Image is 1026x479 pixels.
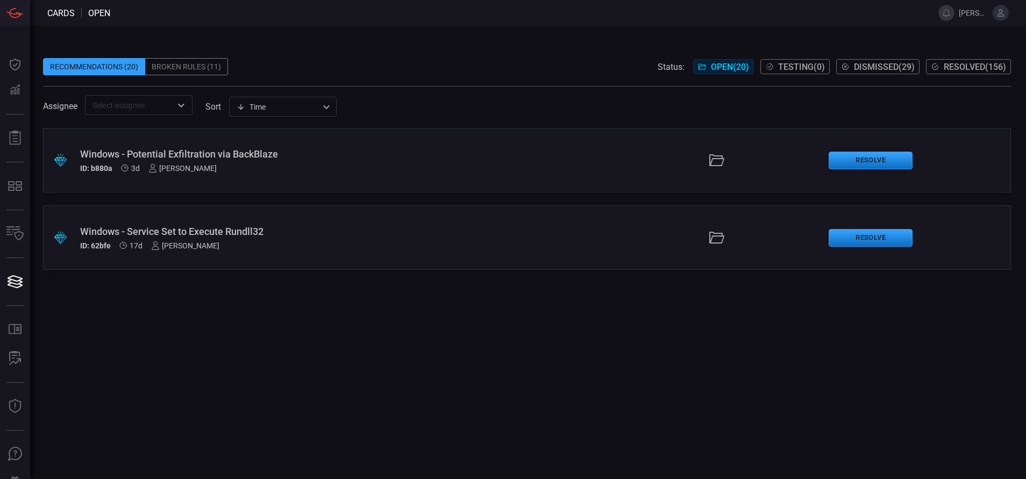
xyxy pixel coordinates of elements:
span: Dismissed ( 29 ) [854,62,915,72]
button: Reports [2,125,28,151]
span: Assignee [43,101,77,111]
span: Open ( 20 ) [711,62,749,72]
button: Open [174,98,189,113]
span: Resolved ( 156 ) [944,62,1006,72]
h5: ID: 62bfe [80,241,111,250]
div: [PERSON_NAME] [151,241,219,250]
span: Status: [658,62,685,72]
span: [PERSON_NAME].[PERSON_NAME] [959,9,988,17]
button: Detections [2,77,28,103]
span: Cards [47,8,75,18]
button: Open(20) [693,59,754,74]
span: Aug 24, 2025 8:50 AM [131,164,140,173]
button: Resolved(156) [926,59,1011,74]
button: Resolve [829,229,913,247]
div: Broken Rules (11) [145,58,228,75]
div: Windows - Service Set to Execute Rundll32 [80,226,418,237]
div: Time [237,102,319,112]
span: open [88,8,110,18]
button: ALERT ANALYSIS [2,346,28,371]
label: sort [205,102,221,112]
input: Select assignee [88,98,172,112]
button: Dashboard [2,52,28,77]
div: Recommendations (20) [43,58,145,75]
button: Cards [2,269,28,295]
button: Inventory [2,221,28,247]
button: MITRE - Detection Posture [2,173,28,199]
span: Testing ( 0 ) [778,62,825,72]
div: [PERSON_NAME] [148,164,217,173]
div: Windows - Potential Exfiltration via BackBlaze [80,148,418,160]
h5: ID: b880a [80,164,112,173]
button: Rule Catalog [2,317,28,342]
button: Dismissed(29) [836,59,920,74]
button: Threat Intelligence [2,394,28,419]
button: Testing(0) [760,59,830,74]
button: Ask Us A Question [2,441,28,467]
button: Resolve [829,152,913,169]
span: Aug 10, 2025 9:09 AM [130,241,142,250]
